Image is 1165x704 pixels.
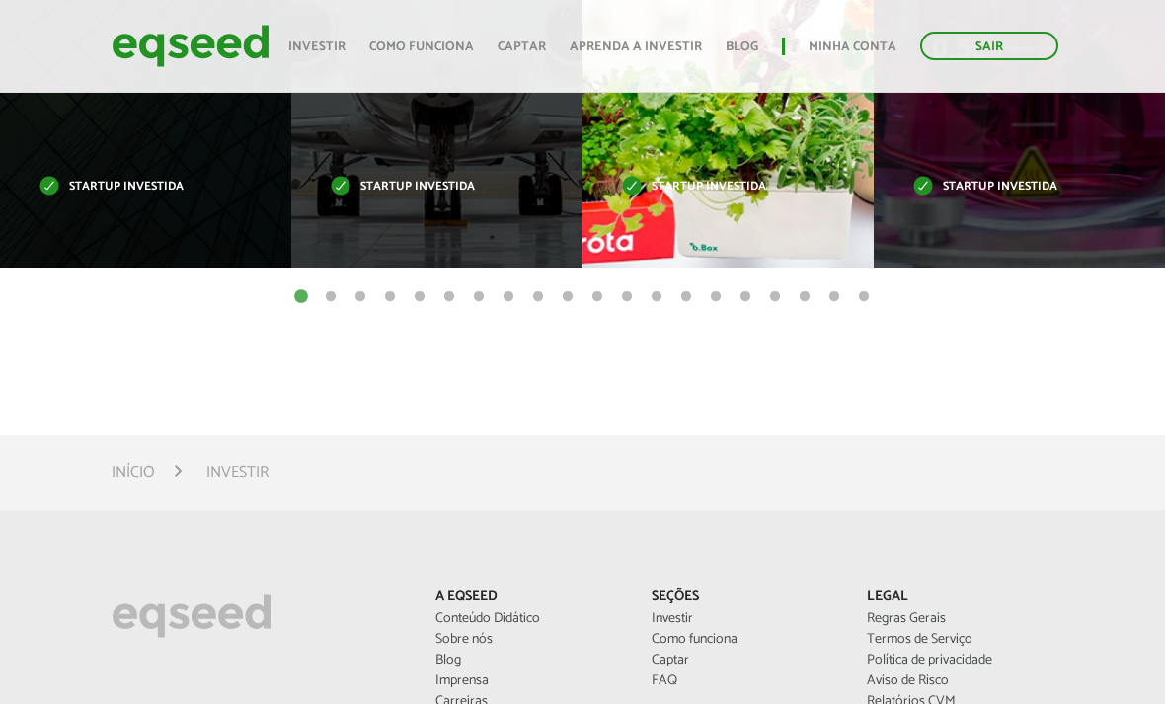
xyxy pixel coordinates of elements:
[795,287,815,307] button: 18 of 20
[435,654,622,667] a: Blog
[867,633,1053,647] a: Termos de Serviço
[558,287,578,307] button: 10 of 20
[676,287,696,307] button: 14 of 20
[206,459,269,486] li: Investir
[435,612,622,626] a: Conteúdo Didático
[112,465,155,481] a: Início
[288,40,346,53] a: Investir
[652,633,838,647] a: Como funciona
[369,40,474,53] a: Como funciona
[913,182,1097,193] p: Startup investida
[469,287,489,307] button: 7 of 20
[809,40,896,53] a: Minha conta
[112,20,270,72] img: EqSeed
[587,287,607,307] button: 11 of 20
[498,40,546,53] a: Captar
[112,589,272,643] img: EqSeed Logo
[824,287,844,307] button: 19 of 20
[652,612,838,626] a: Investir
[321,287,341,307] button: 2 of 20
[617,287,637,307] button: 12 of 20
[439,287,459,307] button: 6 of 20
[920,32,1058,60] a: Sair
[652,654,838,667] a: Captar
[706,287,726,307] button: 15 of 20
[854,287,874,307] button: 20 of 20
[435,633,622,647] a: Sobre nós
[435,674,622,688] a: Imprensa
[726,40,758,53] a: Blog
[736,287,755,307] button: 16 of 20
[867,654,1053,667] a: Política de privacidade
[867,674,1053,688] a: Aviso de Risco
[622,182,806,193] p: Startup investida
[765,287,785,307] button: 17 of 20
[867,589,1053,606] p: Legal
[291,287,311,307] button: 1 of 20
[410,287,429,307] button: 5 of 20
[867,612,1053,626] a: Regras Gerais
[652,674,838,688] a: FAQ
[380,287,400,307] button: 4 of 20
[570,40,702,53] a: Aprenda a investir
[331,182,514,193] p: Startup investida
[652,589,838,606] p: Seções
[528,287,548,307] button: 9 of 20
[499,287,518,307] button: 8 of 20
[39,182,223,193] p: Startup investida
[435,589,622,606] p: A EqSeed
[647,287,666,307] button: 13 of 20
[350,287,370,307] button: 3 of 20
